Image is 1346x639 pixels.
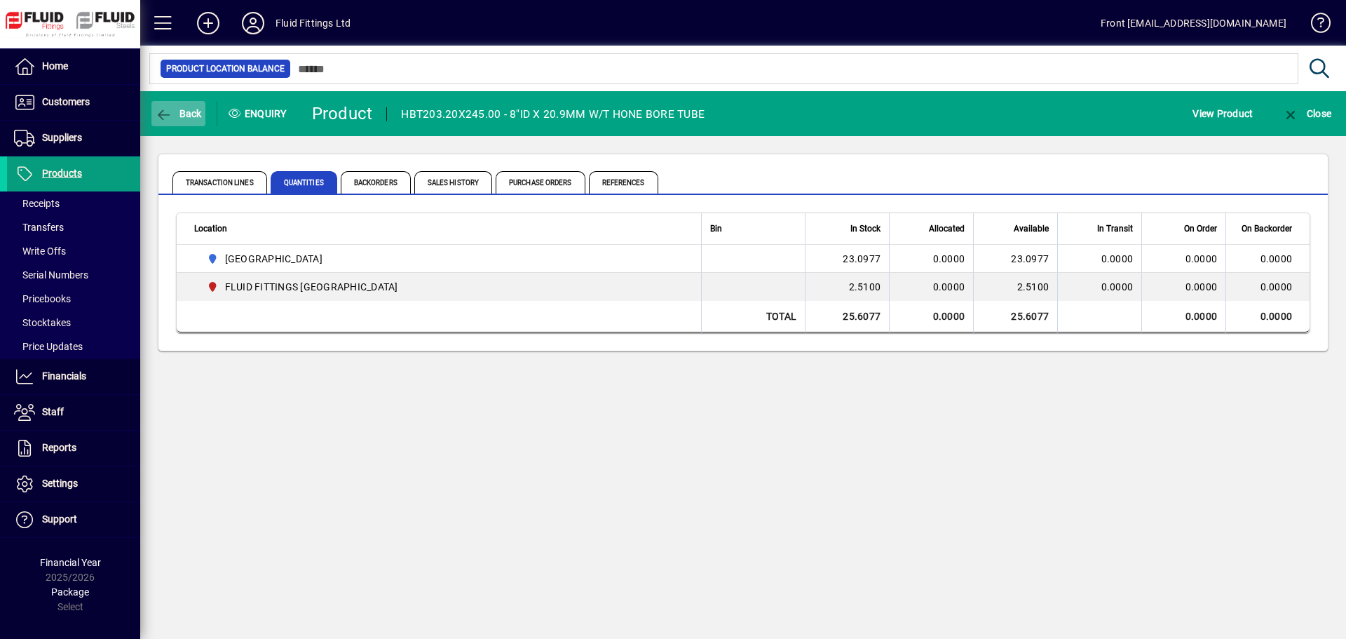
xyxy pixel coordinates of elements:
[14,317,71,328] span: Stocktakes
[701,301,805,332] td: Total
[1225,245,1310,273] td: 0.0000
[7,287,140,311] a: Pricebooks
[7,466,140,502] a: Settings
[1267,101,1346,126] app-page-header-button: Close enquiry
[7,359,140,394] a: Financials
[929,221,965,236] span: Allocated
[42,60,68,72] span: Home
[7,191,140,215] a: Receipts
[7,239,140,263] a: Write Offs
[14,222,64,233] span: Transfers
[276,12,351,34] div: Fluid Fittings Ltd
[7,395,140,430] a: Staff
[1225,273,1310,301] td: 0.0000
[933,281,965,292] span: 0.0000
[973,301,1057,332] td: 25.6077
[850,221,881,236] span: In Stock
[151,101,205,126] button: Back
[1225,301,1310,332] td: 0.0000
[201,250,686,267] span: AUCKLAND
[166,62,285,76] span: Product Location Balance
[7,502,140,537] a: Support
[933,253,965,264] span: 0.0000
[42,478,78,489] span: Settings
[14,341,83,352] span: Price Updates
[42,96,90,107] span: Customers
[401,103,705,126] div: HBT203.20X245.00 - 8"ID X 20.9MM W/T HONE BORE TUBE
[1101,281,1134,292] span: 0.0000
[1014,221,1049,236] span: Available
[42,370,86,382] span: Financials
[42,513,77,525] span: Support
[1282,108,1331,119] span: Close
[312,102,373,125] div: Product
[271,171,337,194] span: Quantities
[1101,12,1286,34] div: Front [EMAIL_ADDRESS][DOMAIN_NAME]
[710,221,722,236] span: Bin
[155,108,202,119] span: Back
[7,335,140,358] a: Price Updates
[805,273,889,301] td: 2.5100
[51,586,89,598] span: Package
[805,245,889,273] td: 23.0977
[42,406,64,417] span: Staff
[14,198,60,209] span: Receipts
[1184,221,1217,236] span: On Order
[231,11,276,36] button: Profile
[14,269,88,281] span: Serial Numbers
[414,171,492,194] span: Sales History
[973,245,1057,273] td: 23.0977
[172,171,267,194] span: Transaction Lines
[1141,301,1225,332] td: 0.0000
[496,171,585,194] span: Purchase Orders
[14,293,71,304] span: Pricebooks
[225,280,398,294] span: FLUID FITTINGS [GEOGRAPHIC_DATA]
[7,85,140,120] a: Customers
[1279,101,1335,126] button: Close
[1192,102,1253,125] span: View Product
[7,49,140,84] a: Home
[1300,3,1328,48] a: Knowledge Base
[1185,252,1218,266] span: 0.0000
[40,557,101,568] span: Financial Year
[1185,280,1218,294] span: 0.0000
[217,102,301,125] div: Enquiry
[973,273,1057,301] td: 2.5100
[7,263,140,287] a: Serial Numbers
[42,132,82,143] span: Suppliers
[186,11,231,36] button: Add
[42,442,76,453] span: Reports
[1189,101,1256,126] button: View Product
[589,171,658,194] span: References
[194,221,227,236] span: Location
[1242,221,1292,236] span: On Backorder
[7,431,140,466] a: Reports
[889,301,973,332] td: 0.0000
[14,245,66,257] span: Write Offs
[7,121,140,156] a: Suppliers
[201,278,686,295] span: FLUID FITTINGS CHRISTCHURCH
[225,252,322,266] span: [GEOGRAPHIC_DATA]
[42,168,82,179] span: Products
[805,301,889,332] td: 25.6077
[140,101,217,126] app-page-header-button: Back
[7,215,140,239] a: Transfers
[341,171,411,194] span: Backorders
[1101,253,1134,264] span: 0.0000
[1097,221,1133,236] span: In Transit
[7,311,140,335] a: Stocktakes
